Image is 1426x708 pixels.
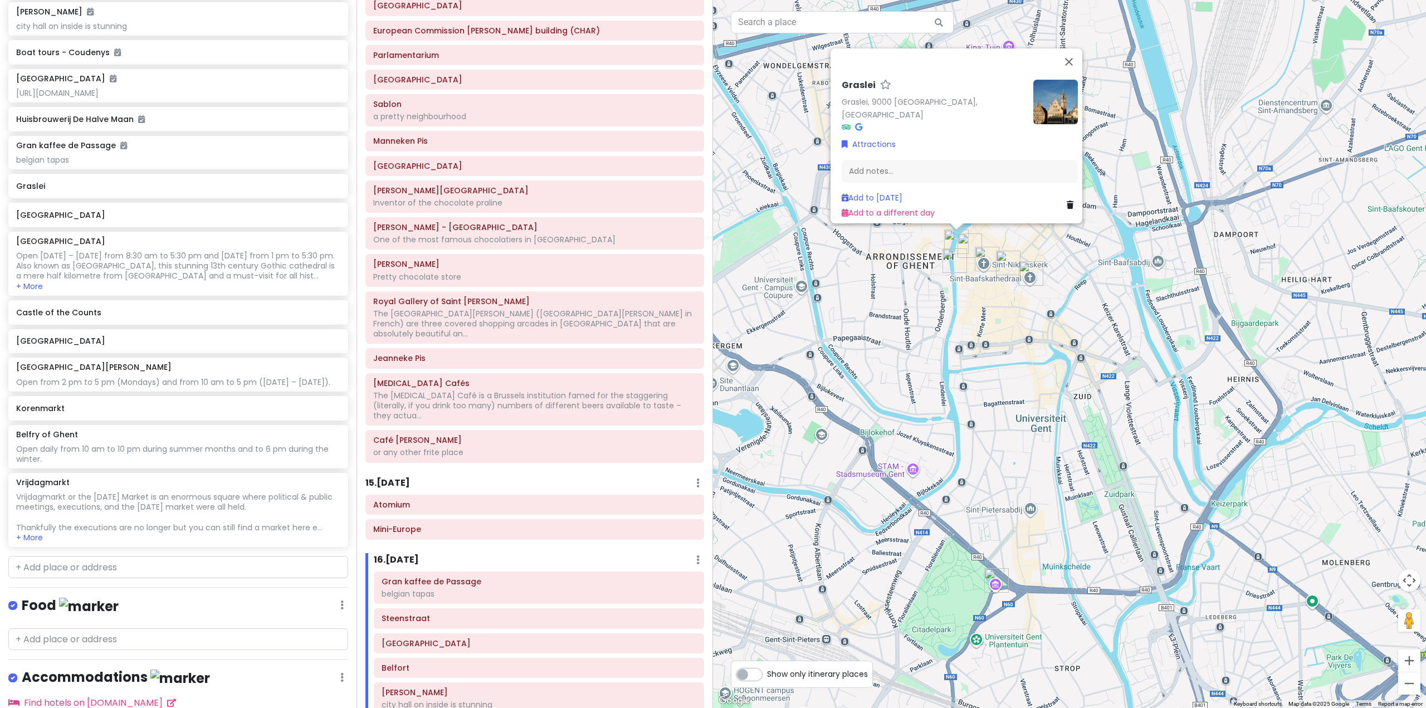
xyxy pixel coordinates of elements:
[1019,261,1043,286] div: Saint Bavo's Cathedral
[373,390,696,421] div: The [MEDICAL_DATA] Café is a Brussels institution famed for the staggering (literally, if you dri...
[1398,650,1420,672] button: Zoom in
[373,99,696,109] h6: Sablon
[16,403,340,413] h6: Korenmarkt
[87,8,94,16] i: Added to itinerary
[880,80,891,91] a: Star place
[1398,569,1420,592] button: Map camera controls
[373,378,696,388] h6: Delirium Cafés
[731,11,954,33] input: Search a place
[716,694,753,708] a: Click to see this area on Google Maps
[16,88,340,98] div: [URL][DOMAIN_NAME]
[373,524,696,534] h6: Mini-Europe
[16,429,78,440] h6: Belfry of Ghent
[16,307,340,318] h6: Castle of the Counts
[984,568,1009,593] div: Museum voor Schone Kunsten
[16,533,43,543] button: + More
[942,248,967,273] div: St Michael's Bridge
[365,477,410,489] h6: 15 . [DATE]
[373,111,696,121] div: a pretty neighbourhood
[382,663,696,673] h6: Belfort
[150,670,210,687] img: marker
[373,296,696,306] h6: Royal Gallery of Saint Hubert
[373,309,696,339] div: The [GEOGRAPHIC_DATA][PERSON_NAME] ([GEOGRAPHIC_DATA][PERSON_NAME] in French) are three covered s...
[373,50,696,60] h6: Parlamentarium
[842,123,851,131] i: Tripadvisor
[382,638,696,648] h6: Market Square
[120,141,127,149] i: Added to itinerary
[842,159,1078,183] div: Add notes...
[842,138,896,150] a: Attractions
[373,447,696,457] div: or any other frite place
[842,192,902,203] a: Add to [DATE]
[382,613,696,623] h6: Steenstraat
[1067,199,1078,211] a: Delete place
[16,377,340,387] div: Open from 2 pm to 5 pm (Mondays) and from 10 am to 5 pm ([DATE] – [DATE]).
[8,628,348,651] input: + Add place or address
[373,259,696,269] h6: Mary
[373,435,696,445] h6: Café Georgette
[373,75,696,85] h6: Royal Palace of Brussels
[373,198,696,208] div: Inventor of the chocolate praline
[382,687,696,697] h6: De Burg
[16,47,340,57] h6: Boat tours - Coudenys
[8,556,348,578] input: + Add place or address
[1056,48,1082,75] button: Close
[373,1,696,11] h6: Parc du Cinquantenaire
[16,492,340,533] div: Vrijdagmarkt or the [DATE] Market is an enormous square where political & public meetings, execut...
[373,222,696,232] h6: Pierre Marcolini - Brussel Koninginnegalerij
[373,500,696,510] h6: Atomium
[373,353,696,363] h6: Jeanneke Pis
[16,74,116,84] h6: [GEOGRAPHIC_DATA]
[16,7,94,17] h6: [PERSON_NAME]
[373,26,696,36] h6: European Commission Charlemagne building (CHAR)
[138,115,145,123] i: Added to itinerary
[996,251,1020,275] div: Belfry of Ghent
[373,136,696,146] h6: Manneken Pis
[944,230,969,254] div: Graslei
[16,236,105,246] h6: [GEOGRAPHIC_DATA]
[1398,609,1420,632] button: Drag Pegman onto the map to open Street View
[373,185,696,196] h6: NEUHAUS Bruxelles Grand Place
[22,597,119,615] h4: Food
[16,114,340,124] h6: Huisbrouwerij De Halve Maan
[842,80,876,91] h6: Graslei
[842,96,978,120] a: Graslei, 9000 [GEOGRAPHIC_DATA], [GEOGRAPHIC_DATA]
[1234,700,1282,708] button: Keyboard shortcuts
[16,362,172,372] h6: [GEOGRAPHIC_DATA][PERSON_NAME]
[855,123,862,131] i: Google Maps
[110,75,116,82] i: Added to itinerary
[16,444,340,464] div: Open daily from 10 am to 10 pm during summer months and to 6 pm during the winter.
[114,48,121,56] i: Added to itinerary
[374,554,419,566] h6: 16 . [DATE]
[16,21,340,31] div: city hall on inside is stunning
[373,272,696,282] div: Pretty chocolate store
[1288,701,1349,707] span: Map data ©2025 Google
[22,668,210,687] h4: Accommodations
[16,477,70,487] h6: Vrijdagmarkt
[382,589,696,599] div: belgian tapas
[975,247,999,271] div: St. Nicholas' Cathedral
[16,336,340,346] h6: [GEOGRAPHIC_DATA]
[1033,80,1078,124] img: Picture of the place
[16,251,340,281] div: Open [DATE] – [DATE] from 8:30 am to 5:30 pm and [DATE] from 1 pm to 5:30 pm. Also known as [GEOG...
[373,235,696,245] div: One of the most famous chocolatiers in [GEOGRAPHIC_DATA]
[16,181,340,191] h6: Graslei
[382,577,696,587] h6: Gran kaffee de Passage
[1398,672,1420,695] button: Zoom out
[716,694,753,708] img: Google
[842,207,935,218] a: Add to a different day
[16,155,340,165] div: belgian tapas
[1356,701,1371,707] a: Terms
[767,668,868,680] span: Show only itinerary places
[16,140,127,150] h6: Gran kaffee de Passage
[373,161,696,171] h6: Grand Place
[16,281,43,291] button: + More
[958,233,982,258] div: Korenmarkt
[1378,701,1423,707] a: Report a map error
[16,210,340,220] h6: [GEOGRAPHIC_DATA]
[59,598,119,615] img: marker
